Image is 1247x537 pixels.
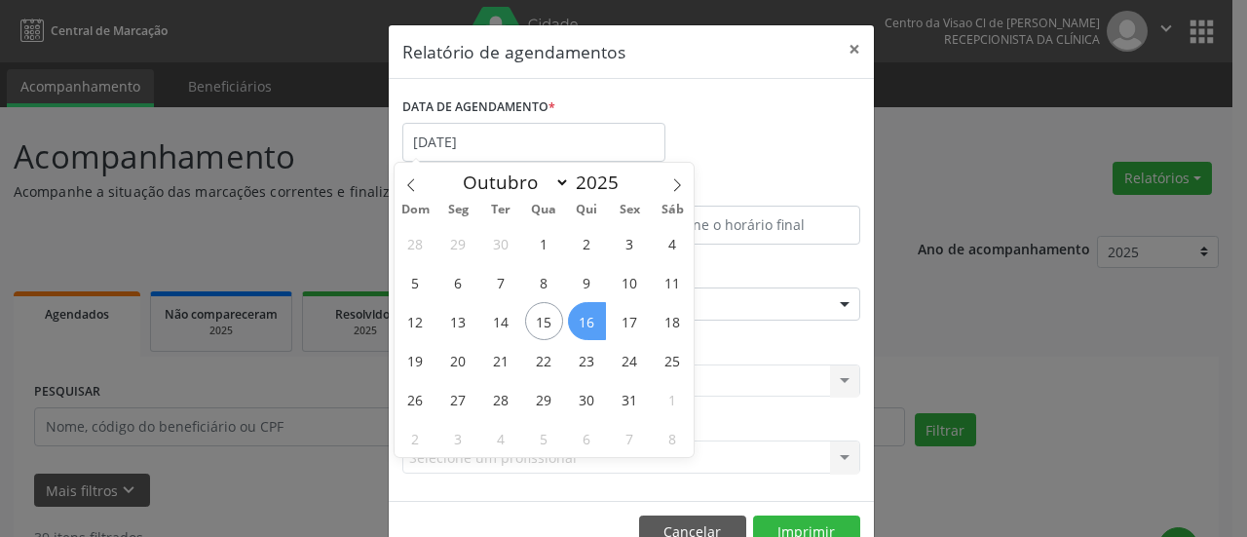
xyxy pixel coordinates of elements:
span: Outubro 31, 2025 [611,380,649,418]
span: Novembro 8, 2025 [654,419,692,457]
span: Outubro 18, 2025 [654,302,692,340]
span: Outubro 29, 2025 [525,380,563,418]
span: Outubro 15, 2025 [525,302,563,340]
input: Selecione o horário final [636,206,860,245]
span: Sáb [651,204,694,216]
button: Close [835,25,874,73]
span: Outubro 22, 2025 [525,341,563,379]
span: Outubro 9, 2025 [568,263,606,301]
span: Outubro 6, 2025 [439,263,477,301]
span: Outubro 13, 2025 [439,302,477,340]
span: Novembro 7, 2025 [611,419,649,457]
span: Novembro 4, 2025 [482,419,520,457]
span: Outubro 19, 2025 [397,341,435,379]
span: Outubro 20, 2025 [439,341,477,379]
span: Outubro 11, 2025 [654,263,692,301]
input: Selecione uma data ou intervalo [402,123,665,162]
span: Dom [395,204,437,216]
span: Outubro 28, 2025 [482,380,520,418]
h5: Relatório de agendamentos [402,39,625,64]
span: Outubro 1, 2025 [525,224,563,262]
span: Seg [436,204,479,216]
span: Outubro 27, 2025 [439,380,477,418]
select: Month [454,169,571,196]
span: Outubro 21, 2025 [482,341,520,379]
label: DATA DE AGENDAMENTO [402,93,555,123]
span: Setembro 30, 2025 [482,224,520,262]
span: Novembro 2, 2025 [397,419,435,457]
span: Setembro 28, 2025 [397,224,435,262]
span: Outubro 14, 2025 [482,302,520,340]
span: Outubro 5, 2025 [397,263,435,301]
span: Qui [565,204,608,216]
span: Novembro 3, 2025 [439,419,477,457]
span: Outubro 8, 2025 [525,263,563,301]
span: Outubro 3, 2025 [611,224,649,262]
span: Ter [479,204,522,216]
span: Novembro 5, 2025 [525,419,563,457]
span: Outubro 4, 2025 [654,224,692,262]
span: Qua [522,204,565,216]
span: Outubro 26, 2025 [397,380,435,418]
input: Year [570,170,634,195]
span: Outubro 16, 2025 [568,302,606,340]
span: Outubro 24, 2025 [611,341,649,379]
span: Novembro 1, 2025 [654,380,692,418]
span: Sex [608,204,651,216]
span: Outubro 10, 2025 [611,263,649,301]
span: Outubro 2, 2025 [568,224,606,262]
span: Outubro 25, 2025 [654,341,692,379]
span: Outubro 7, 2025 [482,263,520,301]
span: Outubro 17, 2025 [611,302,649,340]
span: Outubro 12, 2025 [397,302,435,340]
span: Setembro 29, 2025 [439,224,477,262]
span: Novembro 6, 2025 [568,419,606,457]
span: Outubro 30, 2025 [568,380,606,418]
label: ATÉ [636,175,860,206]
span: Outubro 23, 2025 [568,341,606,379]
